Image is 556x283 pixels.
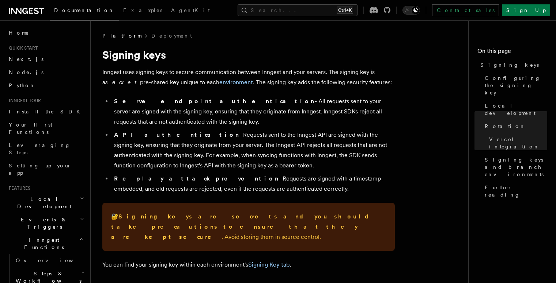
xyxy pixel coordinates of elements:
[6,195,80,210] span: Local Development
[171,7,210,13] span: AgentKit
[6,185,30,191] span: Features
[167,2,214,20] a: AgentKit
[489,136,547,150] span: Vercel integration
[102,67,395,88] p: Inngest uses signing keys to secure communication between Inngest and your servers. The signing k...
[102,32,141,39] span: Platform
[238,4,358,16] button: Search...Ctrl+K
[480,61,539,69] span: Signing keys
[6,66,86,79] a: Node.js
[482,153,547,181] a: Signing keys and branch environments
[6,105,86,118] a: Install the SDK
[6,53,86,66] a: Next.js
[6,139,86,159] a: Leveraging Steps
[9,69,44,75] span: Node.js
[13,254,86,267] a: Overview
[432,4,499,16] a: Contact sales
[6,45,38,51] span: Quick start
[485,123,526,130] span: Rotation
[248,261,290,268] a: Signing Key tab
[102,48,395,61] h1: Signing keys
[482,120,547,133] a: Rotation
[9,56,44,62] span: Next.js
[9,163,72,176] span: Setting up your app
[482,99,547,120] a: Local development
[6,236,79,251] span: Inngest Functions
[482,181,547,201] a: Further reading
[6,79,86,92] a: Python
[485,102,547,117] span: Local development
[9,109,84,115] span: Install the SDK
[111,213,375,240] strong: Signing keys are secrets and you should take precautions to ensure that they are kept secure
[9,142,71,155] span: Leveraging Steps
[6,118,86,139] a: Your first Functions
[485,74,547,96] span: Configuring the signing key
[119,2,167,20] a: Examples
[54,7,114,13] span: Documentation
[477,47,547,58] h4: On this page
[9,82,35,88] span: Python
[112,174,395,194] li: - Requests are signed with a timestamp embedded, and old requests are rejected, even if the reque...
[402,6,420,15] button: Toggle dark mode
[482,71,547,99] a: Configuring the signing key
[485,156,547,178] span: Signing keys and branch environments
[16,257,91,263] span: Overview
[6,159,86,179] a: Setting up your app
[9,29,29,36] span: Home
[6,98,41,104] span: Inngest tour
[105,79,140,86] em: secret
[6,216,80,230] span: Events & Triggers
[477,58,547,71] a: Signing keys
[6,26,86,39] a: Home
[337,7,353,14] kbd: Ctrl+K
[114,175,279,182] strong: Replay attack prevention
[9,122,52,135] span: Your first Functions
[6,233,86,254] button: Inngest Functions
[485,184,547,198] span: Further reading
[502,4,550,16] a: Sign Up
[123,7,162,13] span: Examples
[486,133,547,153] a: Vercel integration
[6,213,86,233] button: Events & Triggers
[111,212,386,242] p: 🔐 . Avoid storing them in source control.
[219,79,253,86] a: environment
[112,96,395,127] li: - All requests sent to your server are signed with the signing key, ensuring that they originate ...
[112,130,395,171] li: - Requests sent to the Inngest API are signed with the signing key, ensuring that they originate ...
[102,260,395,270] p: You can find your signing key within each environment's .
[6,193,86,213] button: Local Development
[151,32,192,39] a: Deployment
[114,98,315,105] strong: Serve endpoint authentication
[50,2,119,20] a: Documentation
[114,131,239,138] strong: API authentication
